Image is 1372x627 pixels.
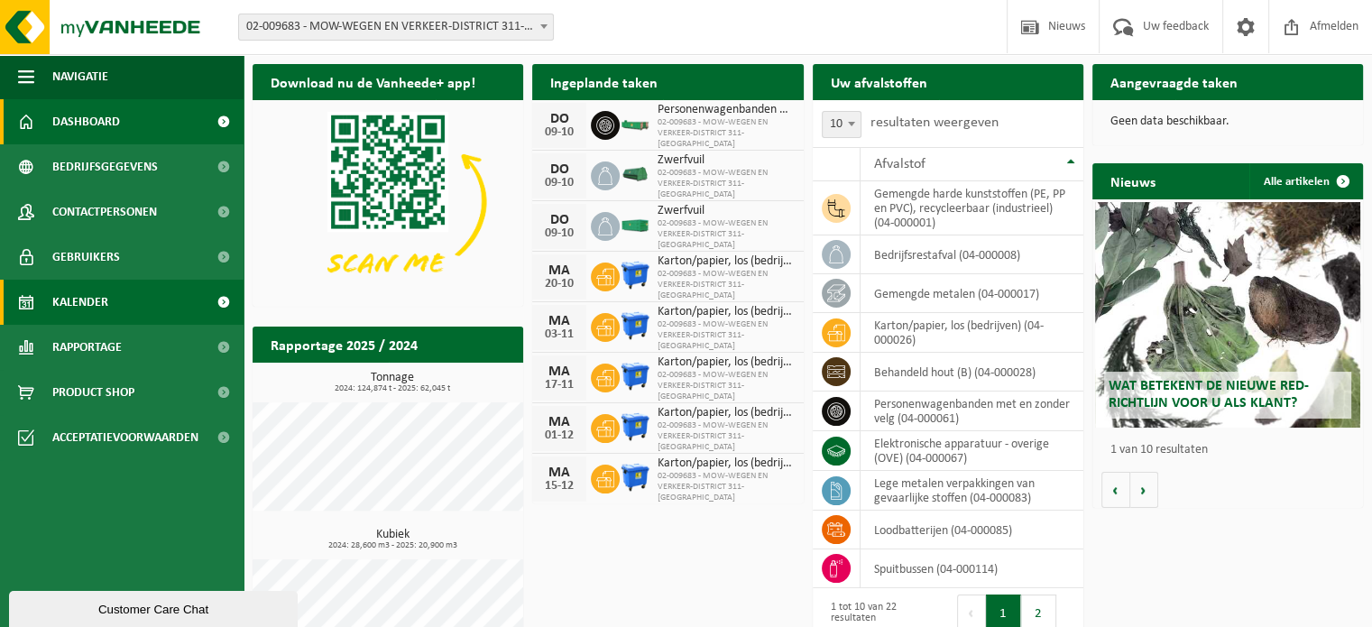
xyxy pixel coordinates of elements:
[620,361,650,392] img: WB-1100-HPE-BE-01
[253,100,523,303] img: Download de VHEPlus App
[658,305,794,319] span: Karton/papier, los (bedrijven)
[541,227,577,240] div: 09-10
[861,235,1083,274] td: bedrijfsrestafval (04-000008)
[620,411,650,442] img: WB-1100-HPE-BE-01
[658,370,794,402] span: 02-009683 - MOW-WEGEN EN VERKEER-DISTRICT 311-[GEOGRAPHIC_DATA]
[541,314,577,328] div: MA
[239,14,553,40] span: 02-009683 - MOW-WEGEN EN VERKEER-DISTRICT 311-BRUGGE - 8000 BRUGGE, KONING ALBERT I LAAN 293
[541,278,577,290] div: 20-10
[541,328,577,341] div: 03-11
[658,204,794,218] span: Zwerfvuil
[620,217,650,233] img: HK-XC-30-GN-00
[861,274,1083,313] td: gemengde metalen (04-000017)
[52,235,120,280] span: Gebruikers
[658,355,794,370] span: Karton/papier, los (bedrijven)
[52,325,122,370] span: Rapportage
[262,541,523,550] span: 2024: 28,600 m3 - 2025: 20,900 m3
[541,177,577,189] div: 09-10
[541,126,577,139] div: 09-10
[52,54,108,99] span: Navigatie
[861,511,1083,549] td: loodbatterijen (04-000085)
[1092,163,1174,198] h2: Nieuws
[658,153,794,168] span: Zwerfvuil
[1249,163,1361,199] a: Alle artikelen
[541,429,577,442] div: 01-12
[861,181,1083,235] td: gemengde harde kunststoffen (PE, PP en PVC), recycleerbaar (industrieel) (04-000001)
[822,111,861,138] span: 10
[9,587,301,627] iframe: chat widget
[620,310,650,341] img: WB-1100-HPE-BE-01
[658,218,794,251] span: 02-009683 - MOW-WEGEN EN VERKEER-DISTRICT 311-[GEOGRAPHIC_DATA]
[52,280,108,325] span: Kalender
[262,384,523,393] span: 2024: 124,874 t - 2025: 62,045 t
[813,64,945,99] h2: Uw afvalstoffen
[861,353,1083,392] td: behandeld hout (B) (04-000028)
[861,471,1083,511] td: lege metalen verpakkingen van gevaarlijke stoffen (04-000083)
[253,64,493,99] h2: Download nu de Vanheede+ app!
[861,431,1083,471] td: elektronische apparatuur - overige (OVE) (04-000067)
[389,362,521,398] a: Bekijk rapportage
[262,529,523,550] h3: Kubiek
[658,456,794,471] span: Karton/papier, los (bedrijven)
[1110,444,1354,456] p: 1 van 10 resultaten
[658,406,794,420] span: Karton/papier, los (bedrijven)
[52,415,198,460] span: Acceptatievoorwaarden
[52,99,120,144] span: Dashboard
[52,370,134,415] span: Product Shop
[658,168,794,200] span: 02-009683 - MOW-WEGEN EN VERKEER-DISTRICT 311-[GEOGRAPHIC_DATA]
[861,392,1083,431] td: personenwagenbanden met en zonder velg (04-000061)
[532,64,676,99] h2: Ingeplande taken
[658,471,794,503] span: 02-009683 - MOW-WEGEN EN VERKEER-DISTRICT 311-[GEOGRAPHIC_DATA]
[658,269,794,301] span: 02-009683 - MOW-WEGEN EN VERKEER-DISTRICT 311-[GEOGRAPHIC_DATA]
[541,112,577,126] div: DO
[541,379,577,392] div: 17-11
[658,103,794,117] span: Personenwagenbanden met en zonder velg
[541,213,577,227] div: DO
[1110,115,1345,128] p: Geen data beschikbaar.
[541,466,577,480] div: MA
[262,372,523,393] h3: Tonnage
[861,313,1083,353] td: karton/papier, los (bedrijven) (04-000026)
[658,117,794,150] span: 02-009683 - MOW-WEGEN EN VERKEER-DISTRICT 311-[GEOGRAPHIC_DATA]
[253,327,436,362] h2: Rapportage 2025 / 2024
[541,263,577,278] div: MA
[823,112,861,137] span: 10
[541,415,577,429] div: MA
[620,115,650,132] img: HK-XC-10-GN-00
[238,14,554,41] span: 02-009683 - MOW-WEGEN EN VERKEER-DISTRICT 311-BRUGGE - 8000 BRUGGE, KONING ALBERT I LAAN 293
[620,462,650,493] img: WB-1100-HPE-BE-01
[620,166,650,182] img: HK-XK-22-GN-00
[658,420,794,453] span: 02-009683 - MOW-WEGEN EN VERKEER-DISTRICT 311-[GEOGRAPHIC_DATA]
[620,260,650,290] img: WB-1100-HPE-BE-01
[541,162,577,177] div: DO
[658,254,794,269] span: Karton/papier, los (bedrijven)
[1130,472,1158,508] button: Volgende
[541,364,577,379] div: MA
[1109,379,1309,410] span: Wat betekent de nieuwe RED-richtlijn voor u als klant?
[52,144,158,189] span: Bedrijfsgegevens
[1092,64,1256,99] h2: Aangevraagde taken
[870,115,999,130] label: resultaten weergeven
[1101,472,1130,508] button: Vorige
[1095,202,1360,428] a: Wat betekent de nieuwe RED-richtlijn voor u als klant?
[658,319,794,352] span: 02-009683 - MOW-WEGEN EN VERKEER-DISTRICT 311-[GEOGRAPHIC_DATA]
[861,549,1083,588] td: spuitbussen (04-000114)
[541,480,577,493] div: 15-12
[52,189,157,235] span: Contactpersonen
[874,157,925,171] span: Afvalstof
